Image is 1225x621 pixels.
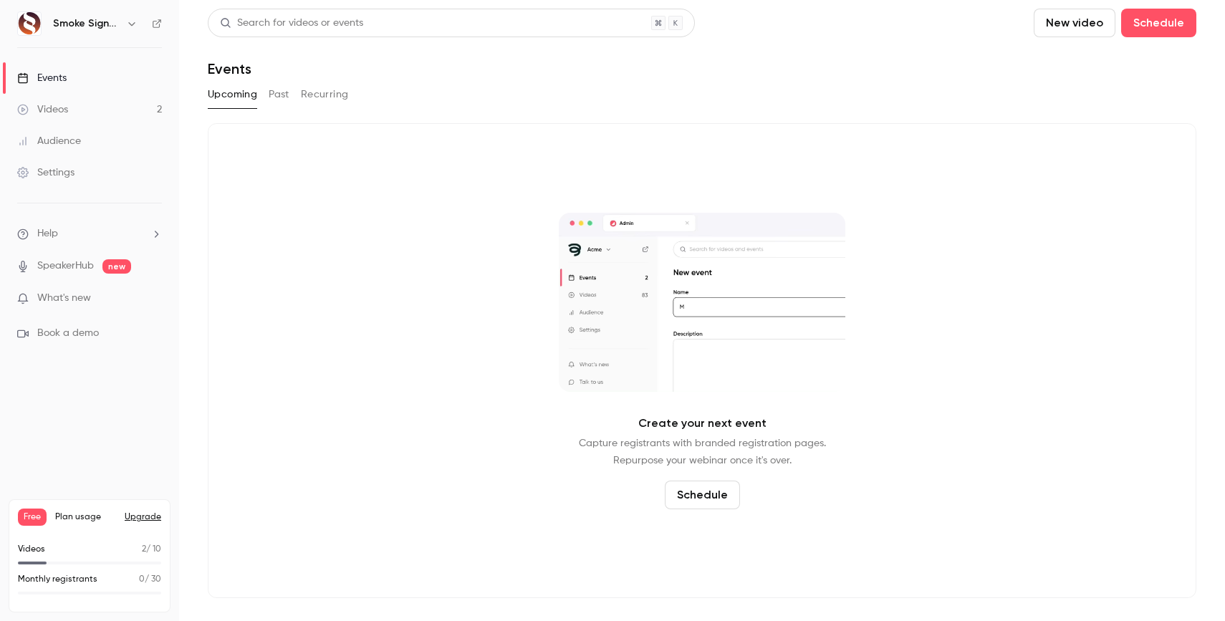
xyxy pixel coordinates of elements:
span: Plan usage [55,511,116,523]
button: New video [1034,9,1115,37]
button: Schedule [665,481,740,509]
div: Settings [17,165,75,180]
div: Audience [17,134,81,148]
img: Smoke Signals AI [18,12,41,35]
span: What's new [37,291,91,306]
p: Capture registrants with branded registration pages. Repurpose your webinar once it's over. [579,435,826,469]
p: Create your next event [638,415,767,432]
li: help-dropdown-opener [17,226,162,241]
span: 2 [142,545,146,554]
div: Videos [17,102,68,117]
div: Events [17,71,67,85]
span: 0 [139,575,145,584]
p: / 10 [142,543,161,556]
iframe: Noticeable Trigger [145,292,162,305]
p: Videos [18,543,45,556]
button: Recurring [301,83,349,106]
h1: Events [208,60,251,77]
p: Monthly registrants [18,573,97,586]
p: / 30 [139,573,161,586]
span: Book a demo [37,326,99,341]
h6: Smoke Signals AI [53,16,120,31]
span: new [102,259,131,274]
div: Search for videos or events [220,16,363,31]
button: Past [269,83,289,106]
span: Free [18,509,47,526]
a: SpeakerHub [37,259,94,274]
button: Upgrade [125,511,161,523]
button: Schedule [1121,9,1196,37]
span: Help [37,226,58,241]
button: Upcoming [208,83,257,106]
